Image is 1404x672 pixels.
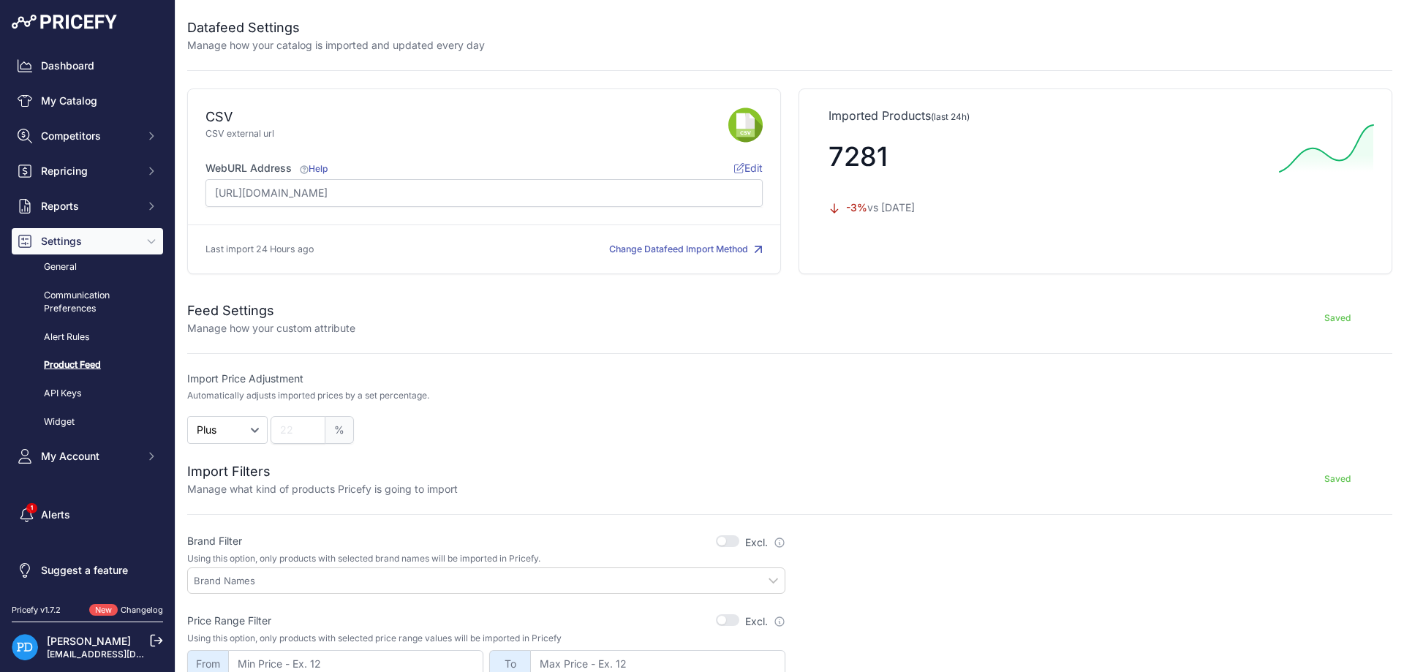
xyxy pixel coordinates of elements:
[205,161,328,175] label: WebURL Address
[205,107,233,127] div: CSV
[187,390,429,401] p: Automatically adjusts imported prices by a set percentage.
[12,53,163,79] a: Dashboard
[1283,467,1392,491] button: Saved
[12,381,163,407] a: API Keys
[271,416,325,444] input: 22
[931,111,970,122] span: (last 24h)
[12,53,163,586] nav: Sidebar
[41,164,137,178] span: Repricing
[12,123,163,149] button: Competitors
[89,604,118,616] span: New
[12,352,163,378] a: Product Feed
[205,179,763,207] input: https://www.site.com/products_feed.csv
[187,633,785,644] p: Using this option, only products with selected price range values will be imported in Pricefy
[734,162,763,174] span: Edit
[41,449,137,464] span: My Account
[187,534,242,548] label: Brand Filter
[47,635,131,647] a: [PERSON_NAME]
[187,18,485,38] h2: Datafeed Settings
[187,614,271,628] label: Price Range Filter
[187,321,355,336] p: Manage how your custom attribute
[298,163,328,174] a: Help
[47,649,200,660] a: [EMAIL_ADDRESS][DOMAIN_NAME]
[41,129,137,143] span: Competitors
[609,243,763,257] button: Change Datafeed Import Method
[12,283,163,322] a: Communication Preferences
[41,199,137,214] span: Reports
[12,325,163,350] a: Alert Rules
[829,200,1267,215] p: vs [DATE]
[187,301,355,321] h2: Feed Settings
[41,234,137,249] span: Settings
[205,243,314,257] p: Last import 24 Hours ago
[745,535,785,550] label: Excl.
[325,416,354,444] span: %
[12,502,163,528] a: Alerts
[12,254,163,280] a: General
[187,38,485,53] p: Manage how your catalog is imported and updated every day
[187,553,785,565] p: Using this option, only products with selected brand names will be imported in Pricefy.
[829,140,888,173] span: 7281
[12,15,117,29] img: Pricefy Logo
[194,574,785,587] input: Brand Names
[187,461,458,482] h2: Import Filters
[12,228,163,254] button: Settings
[12,443,163,469] button: My Account
[1283,306,1392,330] button: Saved
[12,158,163,184] button: Repricing
[745,614,785,629] label: Excl.
[12,193,163,219] button: Reports
[187,371,785,386] label: Import Price Adjustment
[205,127,728,141] p: CSV external url
[187,482,458,497] p: Manage what kind of products Pricefy is going to import
[829,107,1362,124] p: Imported Products
[12,604,61,616] div: Pricefy v1.7.2
[846,201,867,214] span: -3%
[12,409,163,435] a: Widget
[12,88,163,114] a: My Catalog
[12,557,163,584] a: Suggest a feature
[121,605,163,615] a: Changelog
